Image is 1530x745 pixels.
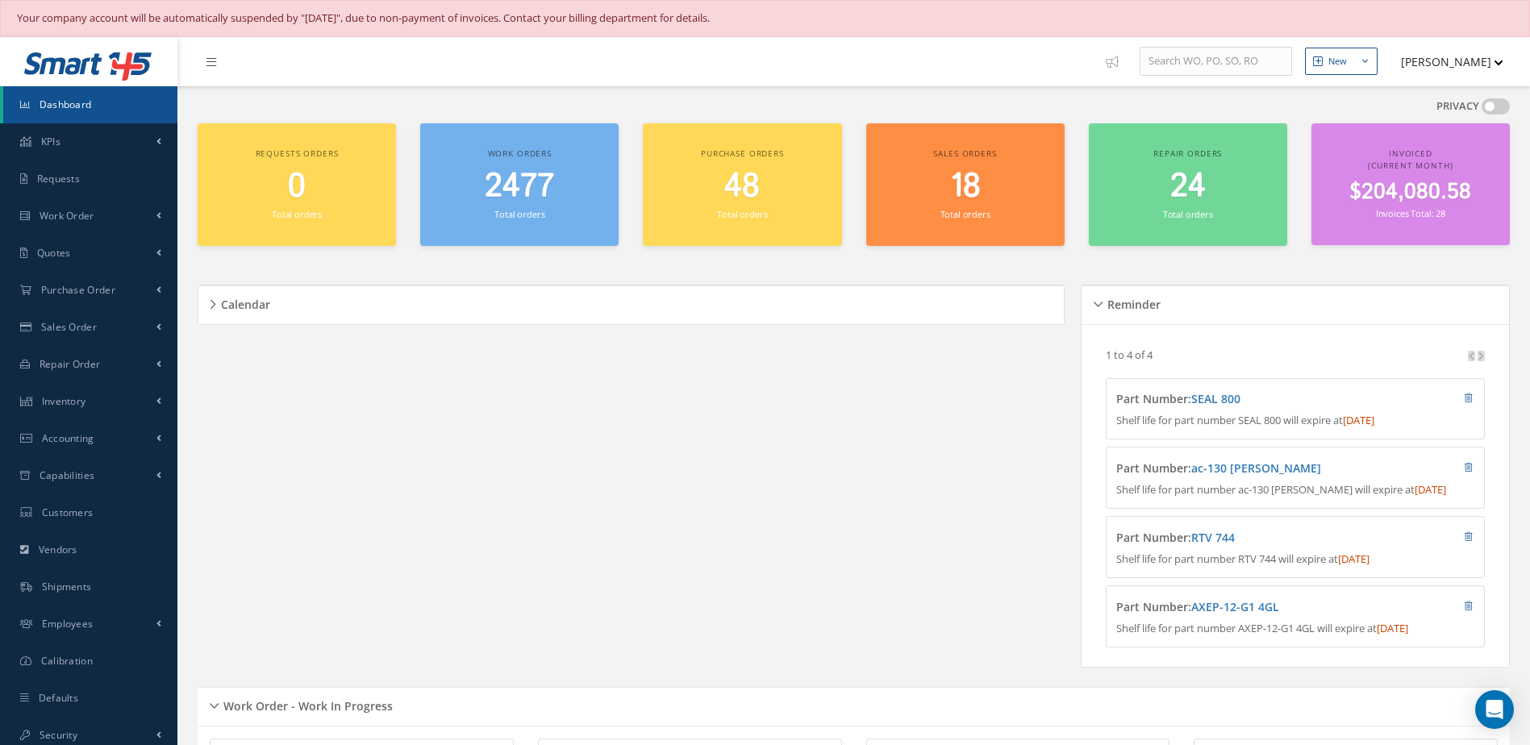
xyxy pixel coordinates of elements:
button: New [1305,48,1378,76]
span: Sales Order [41,320,97,334]
span: Purchase orders [701,148,784,159]
span: Requests [37,172,80,185]
div: Your company account will be automatically suspended by "[DATE]", due to non-payment of invoices.... [17,10,1513,27]
span: : [1188,599,1279,614]
h5: Work Order - Work In Progress [219,694,393,714]
a: Sales orders 18 Total orders [866,123,1065,247]
a: Repair orders 24 Total orders [1089,123,1287,247]
h4: Part Number [1116,393,1378,406]
h5: Calendar [216,293,270,312]
a: Requests orders 0 Total orders [198,123,396,247]
small: Total orders [494,208,544,220]
span: Invoiced [1389,148,1432,159]
span: : [1188,530,1235,545]
small: Total orders [940,208,990,220]
span: KPIs [41,135,60,148]
span: [DATE] [1415,482,1446,497]
span: [DATE] [1343,413,1374,427]
p: Shelf life for part number ac-130 [PERSON_NAME] will expire at [1116,482,1474,498]
small: Total orders [272,208,322,220]
input: Search WO, PO, SO, RO [1140,47,1292,76]
span: Inventory [42,394,86,408]
button: [PERSON_NAME] [1386,46,1503,77]
p: Shelf life for part number AXEP-12-G1 4GL will expire at [1116,621,1474,637]
span: Accounting [42,431,94,445]
small: Total orders [1163,208,1213,220]
a: Dashboard [3,86,177,123]
p: Shelf life for part number SEAL 800 will expire at [1116,413,1474,429]
span: Customers [42,506,94,519]
span: Defaults [39,691,78,705]
h5: Reminder [1103,293,1161,312]
span: Dashboard [40,98,92,111]
p: Shelf life for part number RTV 744 will expire at [1116,551,1474,568]
span: Shipments [42,580,92,593]
span: Work Order [40,209,94,223]
div: New [1328,55,1347,69]
a: Work orders 2477 Total orders [420,123,619,247]
span: Requests orders [256,148,339,159]
a: Invoiced (Current Month) $204,080.58 Invoices Total: 28 [1311,123,1510,246]
span: Capabilities [40,468,95,482]
span: $204,080.58 [1349,177,1471,208]
span: [DATE] [1377,621,1408,635]
span: 2477 [485,164,554,210]
span: Calibration [41,654,93,668]
div: Open Intercom Messenger [1475,690,1514,729]
h4: Part Number [1116,601,1378,614]
p: 1 to 4 of 4 [1106,348,1153,362]
span: Repair orders [1153,148,1222,159]
span: Repair Order [40,357,101,371]
span: 18 [950,164,981,210]
small: Invoices Total: 28 [1376,207,1445,219]
span: Employees [42,617,94,631]
a: SEAL 800 [1191,391,1240,406]
span: Sales orders [933,148,996,159]
span: 48 [724,164,760,210]
small: Total orders [717,208,767,220]
span: : [1188,460,1321,476]
span: 24 [1170,164,1206,210]
h4: Part Number [1116,462,1378,476]
span: [DATE] [1338,551,1369,566]
h4: Part Number [1116,531,1378,545]
a: RTV 744 [1191,530,1235,545]
span: Vendors [39,543,77,556]
label: PRIVACY [1436,98,1479,114]
a: Show Tips [1098,37,1140,86]
span: Security [40,728,77,742]
span: 0 [288,164,306,210]
a: Purchase orders 48 Total orders [643,123,841,247]
span: (Current Month) [1368,160,1453,171]
a: ac-130 [PERSON_NAME] [1191,460,1321,476]
span: Quotes [37,246,71,260]
span: Work orders [488,148,552,159]
span: : [1188,391,1240,406]
a: AXEP-12-G1 4GL [1191,599,1279,614]
span: Purchase Order [41,283,115,297]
